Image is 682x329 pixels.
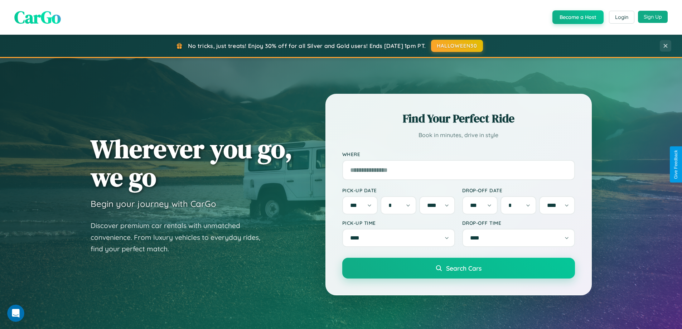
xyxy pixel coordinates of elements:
button: HALLOWEEN30 [431,40,483,52]
h2: Find Your Perfect Ride [342,111,575,126]
span: CarGo [14,5,61,29]
button: Login [609,11,634,24]
label: Drop-off Date [462,187,575,193]
label: Pick-up Date [342,187,455,193]
button: Become a Host [552,10,604,24]
h3: Begin your journey with CarGo [91,198,216,209]
button: Sign Up [638,11,668,23]
button: Search Cars [342,258,575,279]
p: Discover premium car rentals with unmatched convenience. From luxury vehicles to everyday rides, ... [91,220,270,255]
div: Give Feedback [673,150,678,179]
label: Drop-off Time [462,220,575,226]
p: Book in minutes, drive in style [342,130,575,140]
h1: Wherever you go, we go [91,135,292,191]
span: No tricks, just treats! Enjoy 30% off for all Silver and Gold users! Ends [DATE] 1pm PT. [188,42,426,49]
span: Search Cars [446,264,482,272]
iframe: Intercom live chat [7,305,24,322]
label: Pick-up Time [342,220,455,226]
label: Where [342,151,575,157]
